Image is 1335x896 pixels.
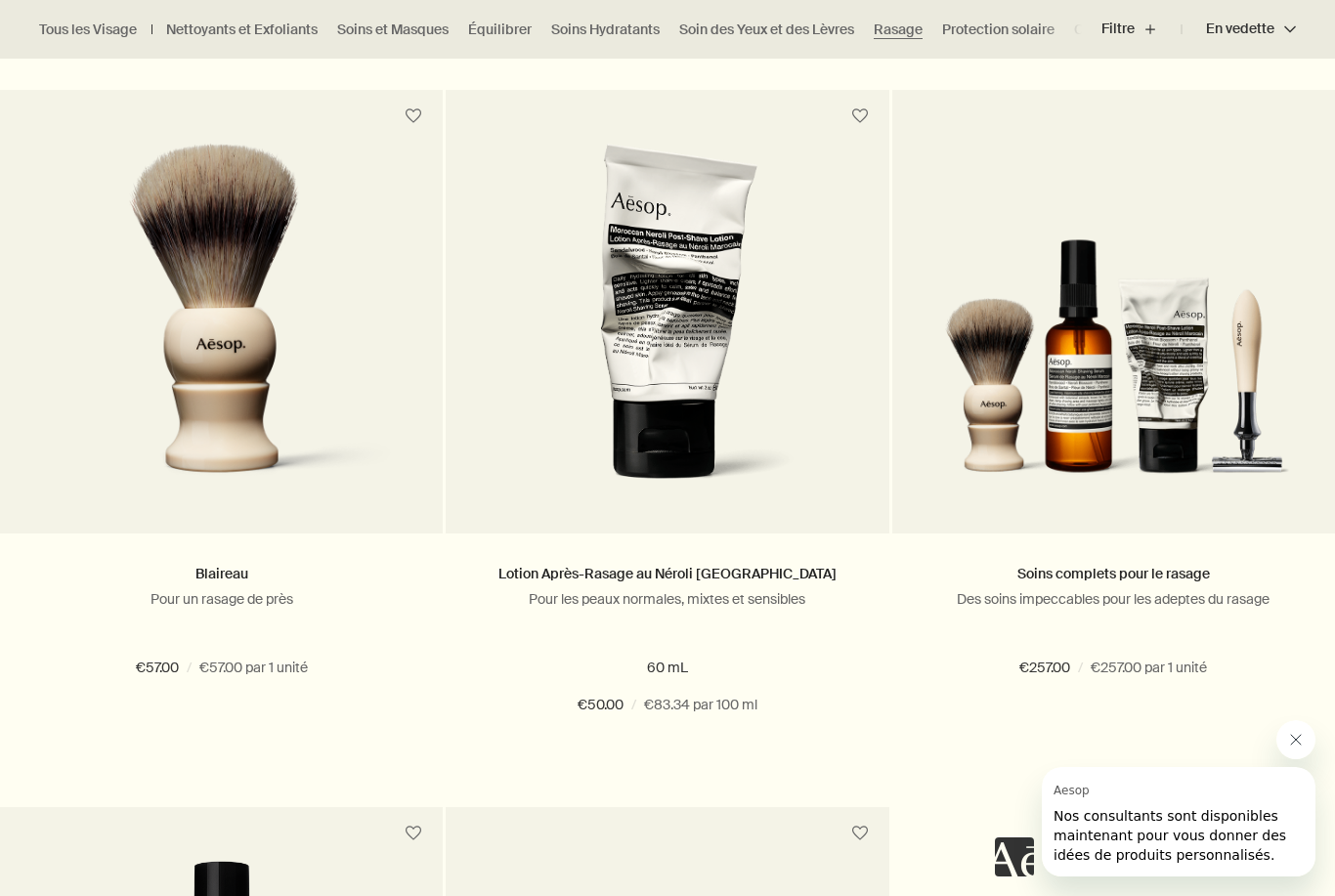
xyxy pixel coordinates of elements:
span: €257.00 par 1 unité [1091,657,1207,680]
span: €83.34 par 100 ml [644,694,757,717]
button: Placer sur l'étagère [842,816,878,851]
span: €57.00 [136,657,179,680]
button: Placer sur l'étagère [842,99,878,134]
span: €257.00 [1019,657,1070,680]
a: Protection solaire [942,21,1055,39]
a: Soin des Yeux et des Lèvres [679,21,854,39]
span: / [631,694,636,717]
span: / [1078,657,1083,680]
a: Rasage [874,21,923,39]
a: Soins et Masques [337,21,449,39]
button: Filtre [1101,6,1182,53]
iframe: Fermer le message de Aesop [1276,720,1315,759]
a: Nettoyants et Exfoliants [166,21,318,39]
a: Blaireau [195,565,248,582]
span: €50.00 [578,694,624,717]
a: Soins Hydratants [551,21,660,39]
img: Moroccan Neroli Post-Shave Lotion in aluminium tube [515,143,820,504]
p: Des soins impeccables pour les adeptes du rasage [922,590,1306,608]
button: Placer sur l'étagère [396,816,431,851]
a: Soins complets pour le rasage [1017,565,1210,582]
button: Placer sur l'étagère [396,99,431,134]
a: Lotion Après-Rasage au Néroli [GEOGRAPHIC_DATA] [498,565,837,582]
p: Pour un rasage de près [29,590,413,608]
a: Moroccan Neroli Post-Shave Lotion in aluminium tube [446,143,888,533]
div: Aesop dit « Nos consultants sont disponibles maintenant pour vous donner des idées de produits pe... [995,720,1315,876]
iframe: pas de contenu [995,837,1034,876]
span: €57.00 par 1 unité [199,657,308,680]
a: Coffrets Soin du Visage [1074,21,1224,39]
span: / [187,657,192,680]
iframe: Message de Aesop [1042,767,1315,876]
p: Pour les peaux normales, mixtes et sensibles [475,590,859,608]
button: En vedette [1182,6,1296,53]
img: Shaving Brush [44,143,399,504]
a: Tous les Visage [39,21,137,39]
a: Équilibrer [468,21,532,39]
